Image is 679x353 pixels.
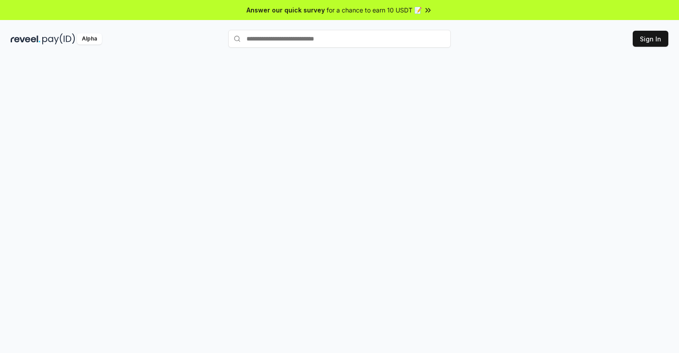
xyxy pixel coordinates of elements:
[327,5,422,15] span: for a chance to earn 10 USDT 📝
[11,33,40,45] img: reveel_dark
[42,33,75,45] img: pay_id
[247,5,325,15] span: Answer our quick survey
[77,33,102,45] div: Alpha
[633,31,668,47] button: Sign In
